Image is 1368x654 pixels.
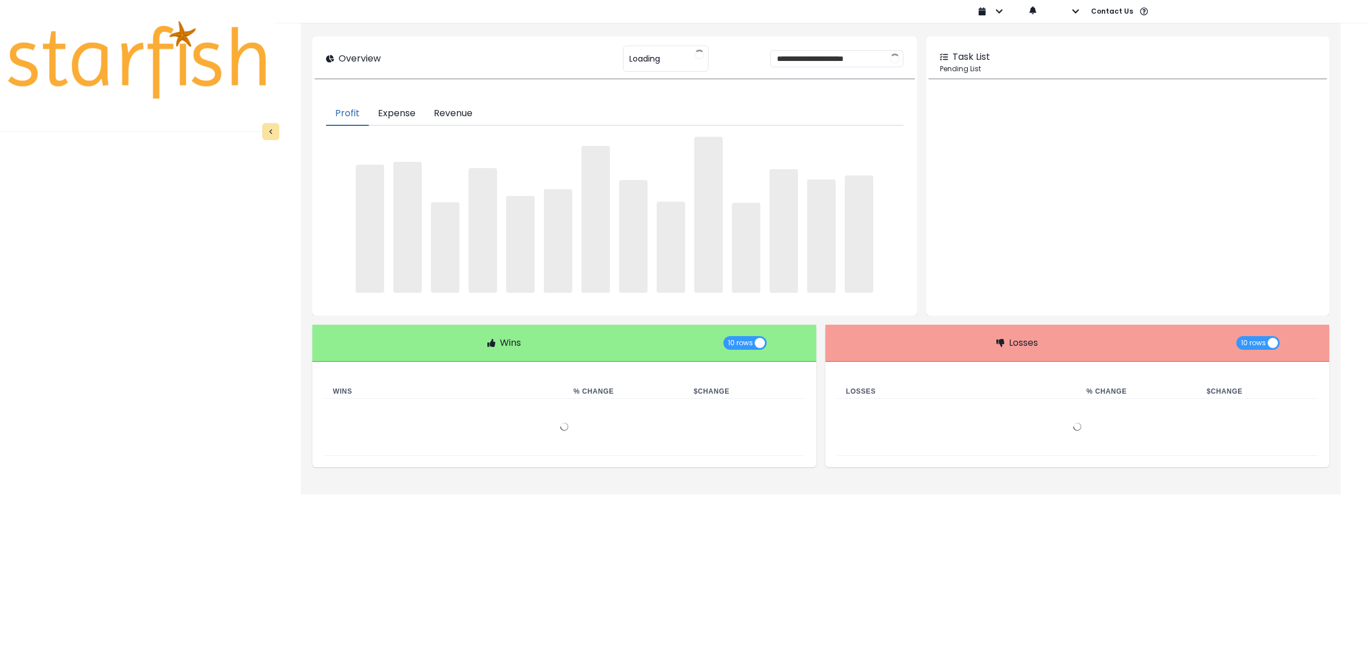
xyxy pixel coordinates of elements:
button: Revenue [425,102,482,126]
th: Wins [324,385,564,399]
span: ‌ [544,189,572,293]
span: ‌ [581,146,610,293]
span: ‌ [732,203,760,293]
th: % Change [564,385,685,399]
span: 10 rows [728,336,753,350]
span: ‌ [356,165,384,293]
span: ‌ [807,179,836,293]
button: Expense [369,102,425,126]
p: Losses [1009,336,1038,350]
span: ‌ [845,175,873,293]
th: $ Change [685,385,805,399]
th: Losses [837,385,1077,399]
p: Wins [500,336,521,350]
span: ‌ [506,196,535,293]
span: ‌ [769,169,798,293]
p: Pending List [940,64,1316,74]
button: Profit [326,102,369,126]
span: Loading [629,47,660,71]
p: Overview [339,52,381,66]
span: ‌ [469,168,497,293]
span: ‌ [431,202,459,293]
th: $ Change [1198,385,1318,399]
span: 10 rows [1241,336,1266,350]
span: ‌ [694,137,723,293]
span: ‌ [619,180,648,293]
span: ‌ [657,202,685,293]
span: ‌ [393,162,422,293]
th: % Change [1077,385,1198,399]
p: Task List [952,50,990,64]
